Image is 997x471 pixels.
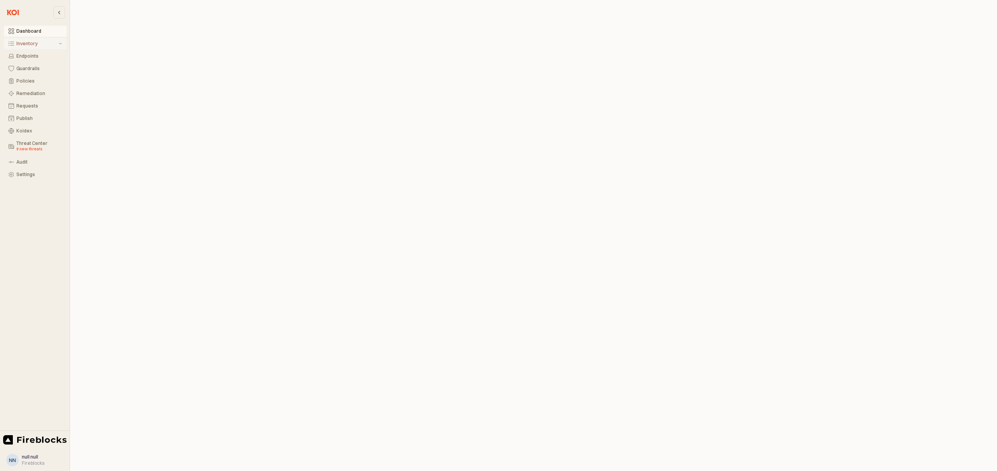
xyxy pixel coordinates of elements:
button: Guardrails [4,63,67,74]
button: Koidex [4,125,67,136]
div: Policies [16,78,62,84]
div: Fireblocks [22,460,44,466]
div: Audit [16,159,62,165]
div: Dashboard [16,28,62,34]
div: Koidex [16,128,62,134]
button: Settings [4,169,67,180]
div: 9 new threats [16,146,62,152]
div: Guardrails [16,66,62,71]
div: Inventory [16,41,57,46]
div: nn [9,456,16,464]
button: nn [6,454,19,466]
div: Requests [16,103,62,109]
button: Publish [4,113,67,124]
button: Inventory [4,38,67,49]
button: Requests [4,101,67,111]
button: Audit [4,157,67,168]
div: Threat Center [16,141,62,152]
button: Dashboard [4,26,67,37]
span: null null [22,454,38,460]
div: Endpoints [16,53,62,59]
button: Endpoints [4,51,67,62]
div: Remediation [16,91,62,96]
button: Policies [4,76,67,86]
div: Settings [16,172,62,177]
button: Remediation [4,88,67,99]
button: Threat Center [4,138,67,155]
div: Publish [16,116,62,121]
